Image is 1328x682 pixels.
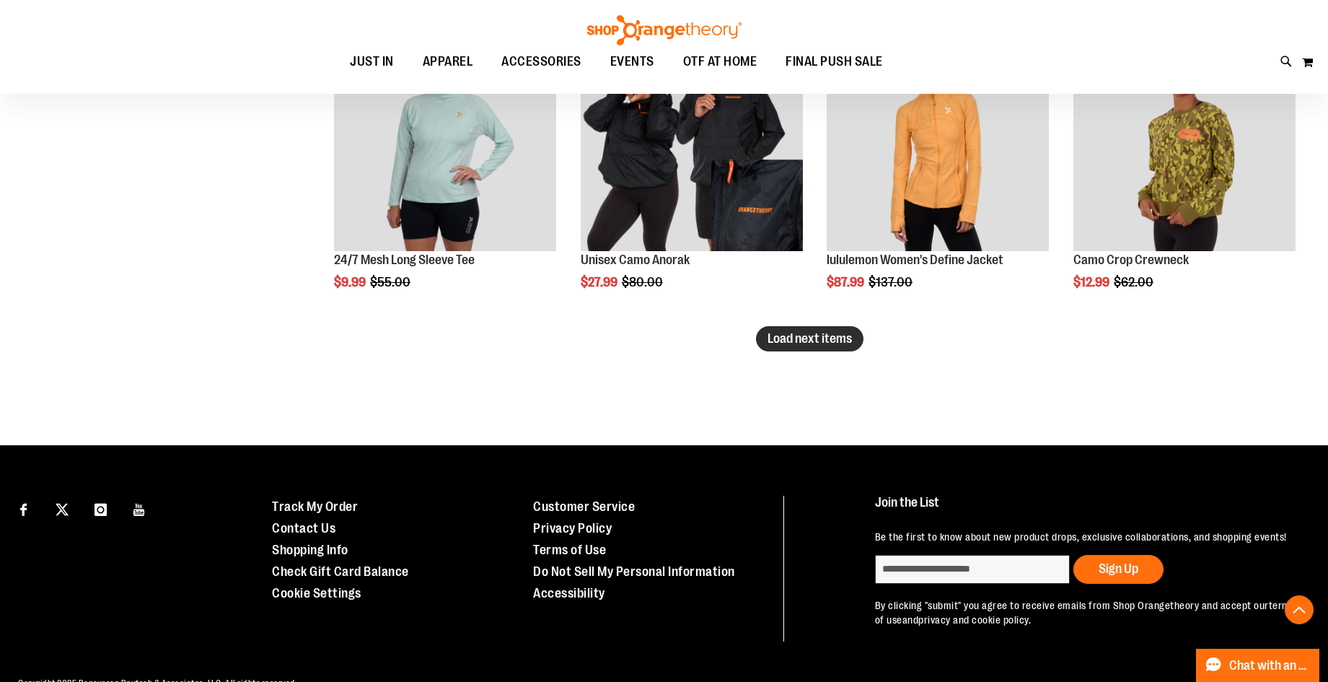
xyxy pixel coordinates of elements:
span: $62.00 [1114,275,1156,289]
a: Check Gift Card Balance [272,564,409,579]
span: Sign Up [1099,561,1138,576]
a: Product image for Camo Crop Crewneck [1073,29,1296,253]
a: OTF AT HOME [669,45,772,79]
span: Load next items [768,331,852,346]
a: 24/7 Mesh Long Sleeve Tee [334,253,475,267]
span: $87.99 [827,275,866,289]
p: Be the first to know about new product drops, exclusive collaborations, and shopping events! [875,530,1296,544]
a: Visit our X page [50,496,75,521]
p: By clicking "submit" you agree to receive emails from Shop Orangetheory and accept our and [875,598,1296,627]
a: Unisex Camo Anorak [581,253,690,267]
a: Shopping Info [272,543,348,557]
img: Twitter [56,503,69,516]
div: product [573,22,810,326]
a: lululemon Women's Define Jacket [827,253,1003,267]
div: product [327,22,563,326]
span: $55.00 [370,275,413,289]
a: Track My Order [272,499,358,514]
a: Privacy Policy [533,521,612,535]
img: Product image for Camo Crop Crewneck [1073,29,1296,251]
a: EVENTS [596,45,669,79]
a: 24/7 Mesh Long Sleeve TeeSALE [334,29,556,253]
span: OTF AT HOME [683,45,757,78]
span: EVENTS [610,45,654,78]
a: terms of use [875,600,1296,626]
a: Do Not Sell My Personal Information [533,564,735,579]
span: APPAREL [423,45,473,78]
a: Camo Crop Crewneck [1073,253,1189,267]
button: Back To Top [1285,595,1314,624]
a: JUST IN [335,45,408,79]
button: Sign Up [1073,555,1164,584]
button: Chat with an Expert [1196,649,1320,682]
a: Customer Service [533,499,635,514]
a: Contact Us [272,521,335,535]
a: Terms of Use [533,543,606,557]
a: ACCESSORIES [487,45,596,79]
span: $12.99 [1073,275,1112,289]
img: 24/7 Mesh Long Sleeve Tee [334,29,556,251]
span: FINAL PUSH SALE [786,45,883,78]
div: product [1066,22,1303,326]
a: APPAREL [408,45,488,79]
a: Product image for lululemon Define JacketSALE [827,29,1049,253]
div: product [819,22,1056,326]
a: Cookie Settings [272,586,361,600]
a: Visit our Instagram page [88,496,113,521]
a: Product image for Unisex Camo Anorak [581,29,803,253]
span: $27.99 [581,275,620,289]
span: Chat with an Expert [1229,659,1311,673]
a: Accessibility [533,586,605,600]
img: Product image for lululemon Define Jacket [827,29,1049,251]
span: $137.00 [869,275,915,289]
span: ACCESSORIES [501,45,581,78]
span: JUST IN [350,45,394,78]
img: Product image for Unisex Camo Anorak [581,29,803,251]
a: Visit our Facebook page [11,496,36,521]
a: Visit our Youtube page [127,496,152,521]
a: privacy and cookie policy. [918,614,1031,626]
h4: Join the List [875,496,1296,523]
span: $80.00 [622,275,665,289]
button: Load next items [756,326,863,351]
img: Shop Orangetheory [585,15,744,45]
a: FINAL PUSH SALE [771,45,897,78]
input: enter email [875,555,1070,584]
span: $9.99 [334,275,368,289]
